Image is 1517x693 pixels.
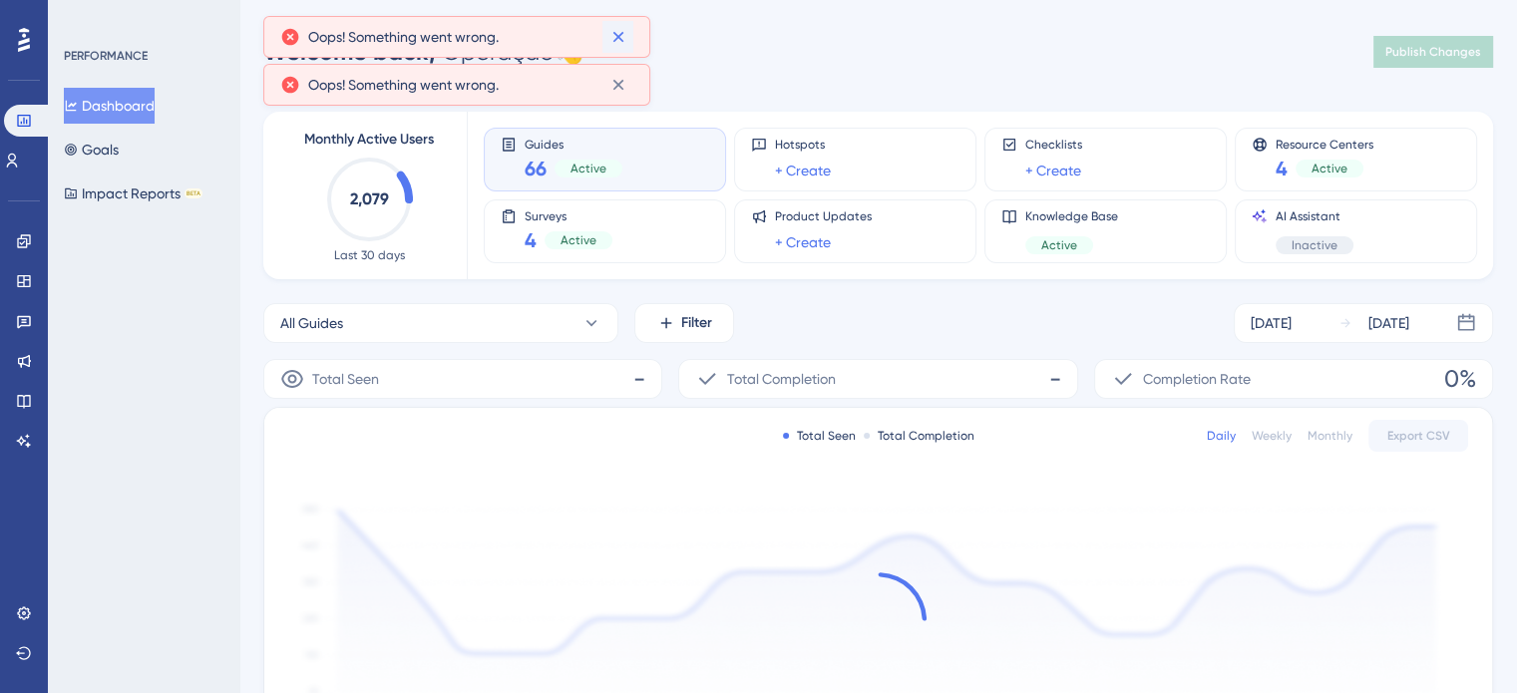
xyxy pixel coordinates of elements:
[312,367,379,391] span: Total Seen
[304,128,434,152] span: Monthly Active Users
[633,363,645,395] span: -
[634,303,734,343] button: Filter
[1025,137,1082,153] span: Checklists
[1041,237,1077,253] span: Active
[1308,428,1352,444] div: Monthly
[1276,208,1353,224] span: AI Assistant
[1276,137,1373,151] span: Resource Centers
[1025,208,1118,224] span: Knowledge Base
[1143,367,1251,391] span: Completion Rate
[1368,311,1409,335] div: [DATE]
[727,367,836,391] span: Total Completion
[775,137,831,153] span: Hotspots
[1385,44,1481,60] span: Publish Changes
[570,161,606,176] span: Active
[1373,36,1493,68] button: Publish Changes
[1276,155,1288,182] span: 4
[775,230,831,254] a: + Create
[1252,428,1292,444] div: Weekly
[1368,420,1468,452] button: Export CSV
[1444,363,1476,395] span: 0%
[775,159,831,182] a: + Create
[561,232,596,248] span: Active
[1292,237,1337,253] span: Inactive
[1387,428,1450,444] span: Export CSV
[308,73,499,97] span: Oops! Something went wrong.
[308,25,499,49] span: Oops! Something went wrong.
[1049,363,1061,395] span: -
[334,247,405,263] span: Last 30 days
[525,155,547,182] span: 66
[1251,311,1292,335] div: [DATE]
[64,88,155,124] button: Dashboard
[525,226,537,254] span: 4
[280,311,343,335] span: All Guides
[350,189,389,208] text: 2,079
[185,188,202,198] div: BETA
[1025,159,1081,182] a: + Create
[64,48,148,64] div: PERFORMANCE
[681,311,712,335] span: Filter
[864,428,974,444] div: Total Completion
[783,428,856,444] div: Total Seen
[1207,428,1236,444] div: Daily
[775,208,872,224] span: Product Updates
[525,137,622,151] span: Guides
[263,303,618,343] button: All Guides
[1312,161,1347,176] span: Active
[525,208,612,222] span: Surveys
[64,175,202,211] button: Impact ReportsBETA
[64,132,119,168] button: Goals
